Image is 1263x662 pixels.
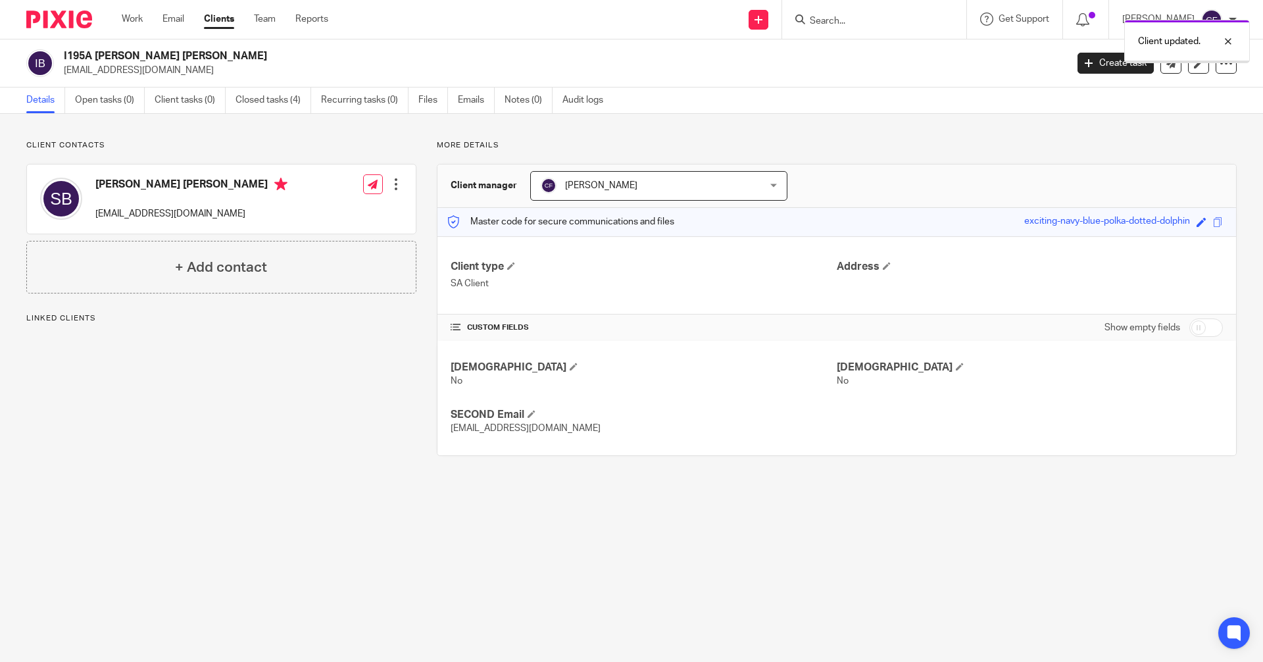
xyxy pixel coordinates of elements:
[64,64,1058,77] p: [EMAIL_ADDRESS][DOMAIN_NAME]
[451,424,601,433] span: [EMAIL_ADDRESS][DOMAIN_NAME]
[235,88,311,113] a: Closed tasks (4)
[837,376,849,386] span: No
[122,13,143,26] a: Work
[26,49,54,77] img: svg%3E
[26,88,65,113] a: Details
[26,313,416,324] p: Linked clients
[1201,9,1222,30] img: svg%3E
[451,179,517,192] h3: Client manager
[451,376,462,386] span: No
[837,361,1223,374] h4: [DEMOGRAPHIC_DATA]
[274,178,287,191] i: Primary
[562,88,613,113] a: Audit logs
[321,88,409,113] a: Recurring tasks (0)
[162,13,184,26] a: Email
[64,49,859,63] h2: I195A [PERSON_NAME] [PERSON_NAME]
[451,361,837,374] h4: [DEMOGRAPHIC_DATA]
[451,408,837,422] h4: SECOND Email
[26,140,416,151] p: Client contacts
[451,322,837,333] h4: CUSTOM FIELDS
[1104,321,1180,334] label: Show empty fields
[447,215,674,228] p: Master code for secure communications and files
[204,13,234,26] a: Clients
[418,88,448,113] a: Files
[837,260,1223,274] h4: Address
[40,178,82,220] img: svg%3E
[565,181,637,190] span: [PERSON_NAME]
[505,88,553,113] a: Notes (0)
[1024,215,1190,230] div: exciting-navy-blue-polka-dotted-dolphin
[75,88,145,113] a: Open tasks (0)
[95,207,287,220] p: [EMAIL_ADDRESS][DOMAIN_NAME]
[175,257,267,278] h4: + Add contact
[295,13,328,26] a: Reports
[95,178,287,194] h4: [PERSON_NAME] [PERSON_NAME]
[451,260,837,274] h4: Client type
[1138,35,1201,48] p: Client updated.
[458,88,495,113] a: Emails
[541,178,557,193] img: svg%3E
[1077,53,1154,74] a: Create task
[451,277,837,290] p: SA Client
[26,11,92,28] img: Pixie
[254,13,276,26] a: Team
[155,88,226,113] a: Client tasks (0)
[437,140,1237,151] p: More details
